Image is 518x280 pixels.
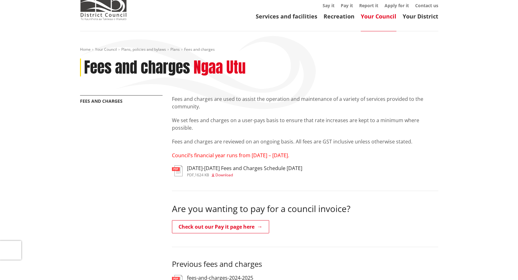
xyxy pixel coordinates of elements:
[324,13,355,20] a: Recreation
[84,59,190,77] h1: Fees and charges
[256,13,317,20] a: Services and facilities
[172,138,438,145] p: Fees and charges are reviewed on an ongoing basis. All fees are GST inclusive unless otherwise st...
[172,117,438,132] p: We set fees and charges on a user-pays basis to ensure that rate increases are kept to a minimum ...
[195,172,209,178] span: 1624 KB
[95,47,117,52] a: Your Council
[215,172,233,178] span: Download
[170,47,180,52] a: Plans
[187,165,302,171] h3: [DATE]-[DATE] Fees and Charges Schedule [DATE]
[361,13,396,20] a: Your Council
[121,47,166,52] a: Plans, policies and bylaws
[172,260,438,269] h3: Previous fees and charges
[184,47,215,52] span: Fees and charges
[489,254,512,276] iframe: Messenger Launcher
[359,3,378,8] a: Report it
[80,98,123,104] a: Fees and charges
[172,152,289,159] span: Council’s financial year runs from [DATE] – [DATE].
[187,172,194,178] span: pdf
[172,165,183,176] img: document-pdf.svg
[80,47,91,52] a: Home
[80,47,438,52] nav: breadcrumb
[172,165,302,177] a: [DATE]-[DATE] Fees and Charges Schedule [DATE] pdf,1624 KB Download
[172,95,438,110] p: Fees and charges are used to assist the operation and maintenance of a variety of services provid...
[187,173,302,177] div: ,
[403,13,438,20] a: Your District
[172,220,269,233] a: Check out our Pay it page here
[341,3,353,8] a: Pay it
[385,3,409,8] a: Apply for it
[323,3,334,8] a: Say it
[194,59,246,77] h2: Ngaa Utu
[172,203,350,215] span: Are you wanting to pay for a council invoice?
[415,3,438,8] a: Contact us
